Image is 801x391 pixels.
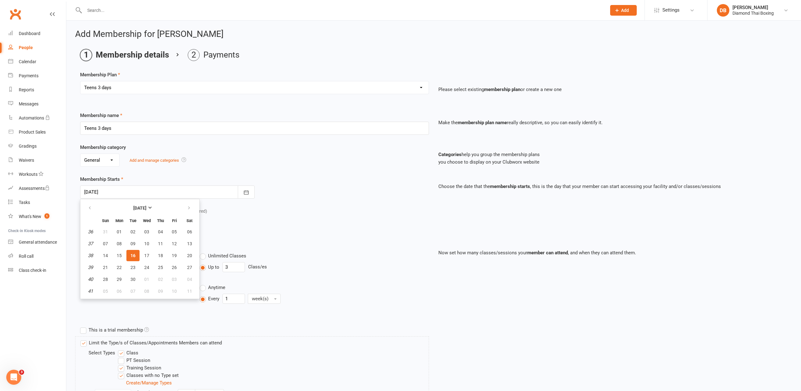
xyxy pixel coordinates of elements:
button: 02 [126,226,140,237]
span: Anytime [208,284,225,290]
span: 28 [103,277,108,282]
span: 24 [144,265,149,270]
button: 21 [99,262,112,273]
strong: membership plan name [458,120,507,125]
label: Membership Starts [80,175,123,183]
label: Classes with no Type set [118,372,179,379]
label: Membership Plan [80,71,120,79]
span: 22 [117,265,122,270]
strong: member can attend [527,250,568,256]
button: 11 [181,286,197,297]
strong: membership starts [490,184,530,189]
button: 08 [140,286,153,297]
span: Add [621,8,629,13]
div: People [19,45,33,50]
li: Membership details [80,49,169,61]
label: This is a trial membership [80,326,149,334]
span: 10 [144,241,149,246]
button: 05 [99,286,112,297]
div: DB [717,4,729,17]
em: 38 [88,253,93,258]
button: 18 [154,250,167,261]
em: 39 [88,265,93,270]
div: General attendance [19,240,57,245]
small: Tuesday [130,218,136,223]
a: Calendar [8,55,66,69]
button: 10 [140,238,153,249]
button: Add [610,5,637,16]
a: Automations [8,111,66,125]
span: Unlimited Classes [208,252,246,259]
label: Training Session [118,364,161,372]
button: 04 [154,226,167,237]
span: 13 [187,241,192,246]
button: 27 [181,262,197,273]
a: Roll call [8,249,66,263]
div: Calendar [19,59,36,64]
small: Saturday [186,218,192,223]
span: 26 [172,265,177,270]
button: 28 [99,274,112,285]
a: Gradings [8,139,66,153]
span: 09 [130,241,135,246]
a: Payments [8,69,66,83]
button: 20 [181,250,197,261]
span: 03 [172,277,177,282]
span: 19 [172,253,177,258]
em: 36 [88,229,93,235]
span: 04 [187,277,192,282]
span: 31 [103,229,108,234]
a: Add and manage categories [130,158,179,163]
span: 29 [117,277,122,282]
button: 22 [113,262,126,273]
button: 30 [126,274,140,285]
button: 06 [181,226,197,237]
div: Assessments [19,186,50,191]
div: Tasks [19,200,30,205]
span: 1 [44,213,49,219]
div: Member Can Attend [75,252,195,259]
input: Enter membership name [80,122,429,135]
button: 12 [168,238,181,249]
em: 41 [88,288,93,294]
span: 02 [158,277,163,282]
span: 21 [103,265,108,270]
a: Messages [8,97,66,111]
span: 08 [144,289,149,294]
span: 23 [130,265,135,270]
div: Gradings [19,144,37,149]
a: What's New1 [8,210,66,224]
small: Monday [115,218,123,223]
span: 07 [103,241,108,246]
a: Waivers [8,153,66,167]
span: 11 [187,289,192,294]
strong: [DATE] [133,206,146,211]
div: Diamond Thai Boxing [732,10,774,16]
span: Up to [208,263,219,270]
span: 08 [117,241,122,246]
span: 01 [117,229,122,234]
button: 09 [126,238,140,249]
span: 07 [130,289,135,294]
span: 25 [158,265,163,270]
span: 10 [172,289,177,294]
span: 18 [158,253,163,258]
span: 04 [158,229,163,234]
span: 30 [130,277,135,282]
span: 20 [187,253,192,258]
button: 17 [140,250,153,261]
button: 11 [154,238,167,249]
span: 05 [172,229,177,234]
span: 12 [172,241,177,246]
div: Dashboard [19,31,40,36]
div: Roll call [19,254,33,259]
a: Workouts [8,167,66,181]
label: Limit the Type/s of Classes/Appointments Members can attend [80,339,222,347]
span: 27 [187,265,192,270]
div: Payments [19,73,38,78]
button: 31 [99,226,112,237]
label: PT Session [118,357,150,364]
div: What's New [19,214,41,219]
label: Membership name [80,112,122,119]
input: Search... [83,6,602,15]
